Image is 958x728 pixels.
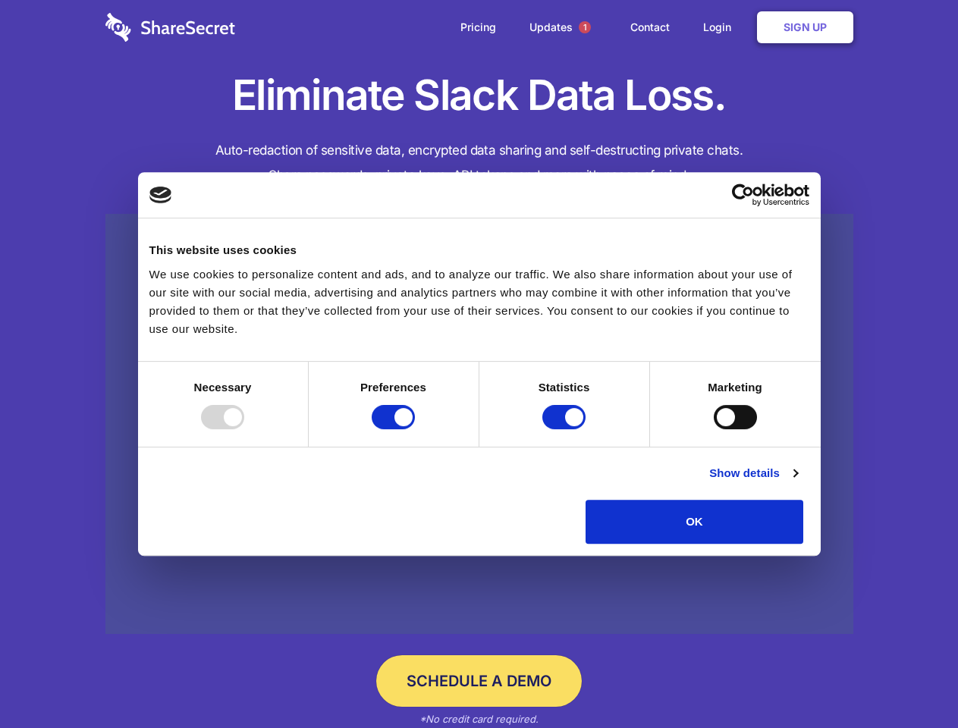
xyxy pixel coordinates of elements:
strong: Preferences [360,381,426,394]
a: Contact [615,4,685,51]
a: Sign Up [757,11,853,43]
h1: Eliminate Slack Data Loss. [105,68,853,123]
button: OK [586,500,803,544]
a: Pricing [445,4,511,51]
h4: Auto-redaction of sensitive data, encrypted data sharing and self-destructing private chats. Shar... [105,138,853,188]
a: Login [688,4,754,51]
a: Usercentrics Cookiebot - opens in a new window [677,184,809,206]
strong: Necessary [194,381,252,394]
a: Show details [709,464,797,482]
div: We use cookies to personalize content and ads, and to analyze our traffic. We also share informat... [149,265,809,338]
strong: Marketing [708,381,762,394]
strong: Statistics [539,381,590,394]
a: Schedule a Demo [376,655,582,707]
a: Wistia video thumbnail [105,214,853,635]
div: This website uses cookies [149,241,809,259]
img: logo-wordmark-white-trans-d4663122ce5f474addd5e946df7df03e33cb6a1c49d2221995e7729f52c070b2.svg [105,13,235,42]
span: 1 [579,21,591,33]
em: *No credit card required. [419,713,539,725]
img: logo [149,187,172,203]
